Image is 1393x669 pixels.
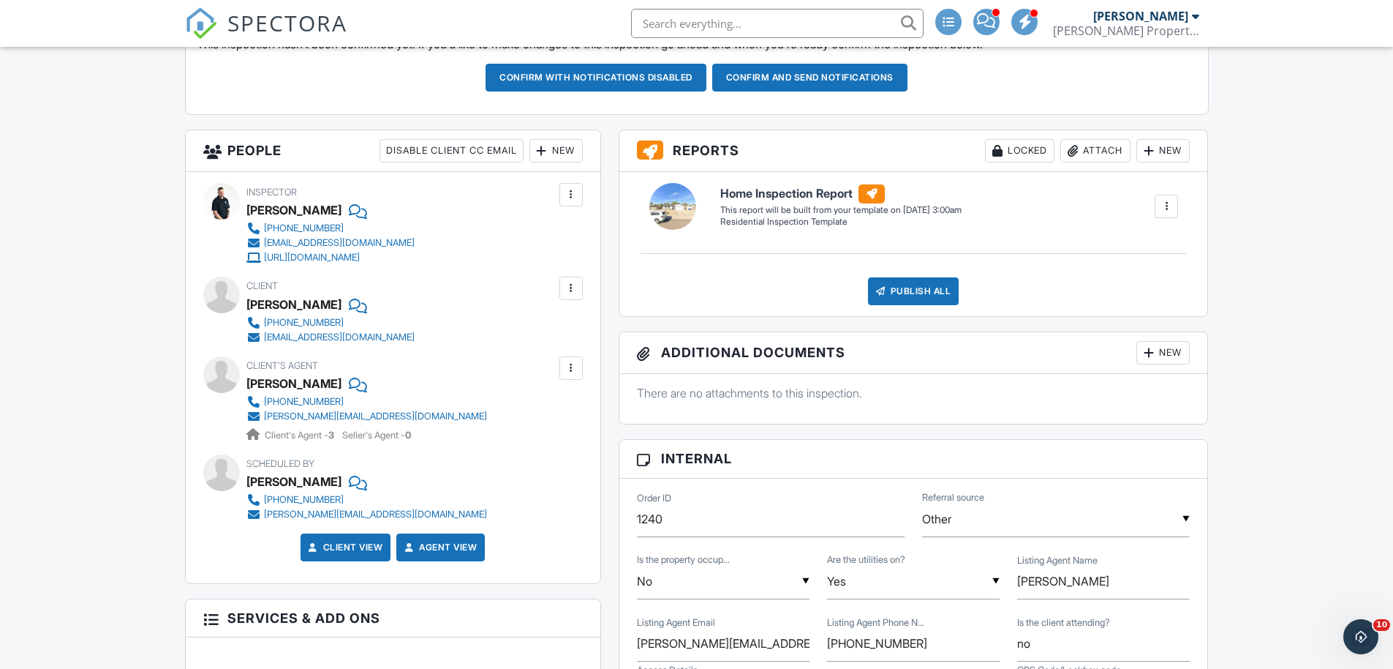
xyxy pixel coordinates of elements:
[1093,9,1188,23] div: [PERSON_NAME]
[246,471,341,493] div: [PERSON_NAME]
[1017,564,1190,599] input: Listing Agent Name
[264,509,487,520] div: [PERSON_NAME][EMAIL_ADDRESS][DOMAIN_NAME]
[720,184,962,203] h6: Home Inspection Report
[246,395,487,409] a: [PHONE_NUMBER]
[265,430,336,441] span: Client's Agent -
[1373,619,1390,631] span: 10
[637,553,730,567] label: Is the property occupied?
[529,139,583,162] div: New
[246,458,314,469] span: Scheduled By
[631,9,924,38] input: Search everything...
[827,616,924,629] label: Listing Agent Phone Number
[401,540,477,555] a: Agent View
[486,64,706,91] button: Confirm with notifications disabled
[1060,139,1130,162] div: Attach
[227,7,347,38] span: SPECTORA
[186,599,600,638] h3: Services & Add ons
[246,409,487,424] a: [PERSON_NAME][EMAIL_ADDRESS][DOMAIN_NAME]
[637,626,809,662] input: Listing Agent Email
[246,493,487,507] a: [PHONE_NUMBER]
[868,277,959,305] div: Publish All
[1053,23,1199,38] div: Patterson Property Inspections
[720,216,962,228] div: Residential Inspection Template
[306,540,383,555] a: Client View
[637,492,671,505] label: Order ID
[712,64,907,91] button: Confirm and send notifications
[246,250,415,265] a: [URL][DOMAIN_NAME]
[185,7,217,40] img: The Best Home Inspection Software - Spectora
[380,139,524,162] div: Disable Client CC Email
[328,430,334,441] strong: 3
[246,280,278,291] span: Client
[264,223,344,234] div: [PHONE_NUMBER]
[246,507,487,522] a: [PERSON_NAME][EMAIL_ADDRESS][DOMAIN_NAME]
[637,385,1190,401] p: There are no attachments to this inspection.
[264,252,360,264] div: [URL][DOMAIN_NAME]
[342,430,411,441] span: Seller's Agent -
[264,411,487,422] div: [PERSON_NAME][EMAIL_ADDRESS][DOMAIN_NAME]
[1017,616,1110,629] label: Is the client attending?
[264,332,415,343] div: [EMAIL_ADDRESS][DOMAIN_NAME]
[827,626,1000,662] input: Listing Agent Phone Number
[264,237,415,249] div: [EMAIL_ADDRESS][DOMAIN_NAME]
[246,330,415,345] a: [EMAIL_ADDRESS][DOMAIN_NAME]
[246,221,415,236] a: [PHONE_NUMBER]
[246,360,318,371] span: Client's Agent
[264,396,344,408] div: [PHONE_NUMBER]
[405,430,411,441] strong: 0
[827,553,905,567] label: Are the utilities on?
[922,491,984,504] label: Referral source
[1343,619,1378,654] iframe: Intercom live chat
[186,130,600,172] h3: People
[1136,139,1190,162] div: New
[246,187,297,198] span: Inspector
[619,440,1208,478] h3: Internal
[185,20,347,51] a: SPECTORA
[246,373,341,395] a: [PERSON_NAME]
[619,130,1208,172] h3: Reports
[1136,341,1190,365] div: New
[246,294,341,315] div: [PERSON_NAME]
[264,317,344,329] div: [PHONE_NUMBER]
[985,139,1054,162] div: Locked
[637,616,715,629] label: Listing Agent Email
[246,315,415,330] a: [PHONE_NUMBER]
[246,236,415,250] a: [EMAIL_ADDRESS][DOMAIN_NAME]
[246,199,341,221] div: [PERSON_NAME]
[264,494,344,506] div: [PHONE_NUMBER]
[1017,554,1098,567] label: Listing Agent Name
[720,204,962,216] div: This report will be built from your template on [DATE] 3:00am
[619,332,1208,374] h3: Additional Documents
[1017,626,1190,662] input: Is the client attending?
